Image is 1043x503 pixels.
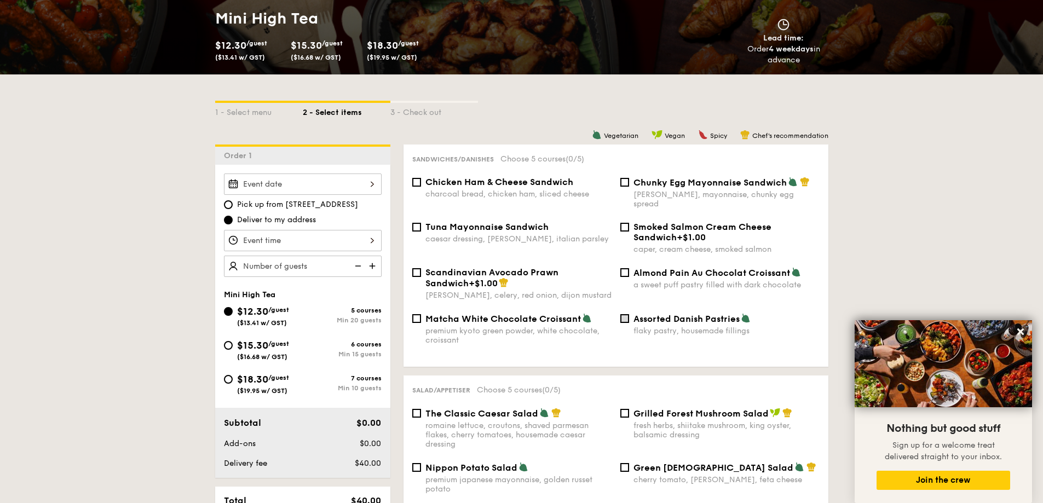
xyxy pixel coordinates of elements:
span: Salad/Appetiser [412,386,470,394]
button: Close [1012,323,1029,340]
img: icon-add.58712e84.svg [365,256,382,276]
img: icon-vegan.f8ff3823.svg [770,408,781,418]
div: romaine lettuce, croutons, shaved parmesan flakes, cherry tomatoes, housemade caesar dressing [425,421,612,449]
input: Nippon Potato Saladpremium japanese mayonnaise, golden russet potato [412,463,421,472]
span: $18.30 [367,39,398,51]
span: +$1.00 [469,278,498,288]
input: Event time [224,230,382,251]
span: $12.30 [237,305,268,317]
span: Grilled Forest Mushroom Salad [633,408,769,419]
img: icon-vegetarian.fe4039eb.svg [582,313,592,323]
div: premium japanese mayonnaise, golden russet potato [425,475,612,494]
span: /guest [322,39,343,47]
span: Smoked Salmon Cream Cheese Sandwich [633,222,771,242]
span: ($16.68 w/ GST) [291,54,341,61]
div: 3 - Check out [390,103,478,118]
span: Sign up for a welcome treat delivered straight to your inbox. [885,441,1002,461]
input: Event date [224,174,382,195]
div: caesar dressing, [PERSON_NAME], italian parsley [425,234,612,244]
span: Choose 5 courses [500,154,584,164]
input: Scandinavian Avocado Prawn Sandwich+$1.00[PERSON_NAME], celery, red onion, dijon mustard [412,268,421,277]
span: Matcha White Chocolate Croissant [425,314,581,324]
div: cherry tomato, [PERSON_NAME], feta cheese [633,475,820,484]
img: icon-vegan.f8ff3823.svg [652,130,662,140]
span: /guest [398,39,419,47]
span: /guest [268,340,289,348]
input: Smoked Salmon Cream Cheese Sandwich+$1.00caper, cream cheese, smoked salmon [620,223,629,232]
span: Choose 5 courses [477,385,561,395]
span: ($13.41 w/ GST) [237,319,287,327]
span: Assorted Danish Pastries [633,314,740,324]
img: icon-chef-hat.a58ddaea.svg [740,130,750,140]
input: Number of guests [224,256,382,277]
span: ($19.95 w/ GST) [367,54,417,61]
span: Chef's recommendation [752,132,828,140]
span: $40.00 [355,459,381,468]
input: Green [DEMOGRAPHIC_DATA] Saladcherry tomato, [PERSON_NAME], feta cheese [620,463,629,472]
img: icon-reduce.1d2dbef1.svg [349,256,365,276]
span: Scandinavian Avocado Prawn Sandwich [425,267,558,288]
div: a sweet puff pastry filled with dark chocolate [633,280,820,290]
div: [PERSON_NAME], celery, red onion, dijon mustard [425,291,612,300]
span: /guest [246,39,267,47]
span: Subtotal [224,418,261,428]
input: Chicken Ham & Cheese Sandwichcharcoal bread, chicken ham, sliced cheese [412,178,421,187]
div: 1 - Select menu [215,103,303,118]
input: $18.30/guest($19.95 w/ GST)7 coursesMin 10 guests [224,375,233,384]
span: $0.00 [356,418,381,428]
img: icon-clock.2db775ea.svg [775,19,792,31]
div: 5 courses [303,307,382,314]
span: Sandwiches/Danishes [412,155,494,163]
span: Almond Pain Au Chocolat Croissant [633,268,790,278]
img: icon-vegetarian.fe4039eb.svg [788,177,798,187]
input: Assorted Danish Pastriesflaky pastry, housemade fillings [620,314,629,323]
span: Nothing but good stuff [886,422,1000,435]
img: icon-vegetarian.fe4039eb.svg [592,130,602,140]
img: icon-chef-hat.a58ddaea.svg [806,462,816,472]
input: $15.30/guest($16.68 w/ GST)6 coursesMin 15 guests [224,341,233,350]
span: $15.30 [291,39,322,51]
h1: Mini High Tea [215,9,517,28]
span: $0.00 [360,439,381,448]
img: icon-chef-hat.a58ddaea.svg [551,408,561,418]
span: Deliver to my address [237,215,316,226]
span: Order 1 [224,151,256,160]
img: DSC07876-Edit02-Large.jpeg [855,320,1032,407]
span: /guest [268,374,289,381]
div: 2 - Select items [303,103,390,118]
div: 7 courses [303,374,382,382]
div: premium kyoto green powder, white chocolate, croissant [425,326,612,345]
div: Min 20 guests [303,316,382,324]
span: ($16.68 w/ GST) [237,353,287,361]
input: Almond Pain Au Chocolat Croissanta sweet puff pastry filled with dark chocolate [620,268,629,277]
span: $18.30 [237,373,268,385]
span: Green [DEMOGRAPHIC_DATA] Salad [633,462,793,473]
input: Grilled Forest Mushroom Saladfresh herbs, shiitake mushroom, king oyster, balsamic dressing [620,409,629,418]
img: icon-spicy.37a8142b.svg [698,130,708,140]
div: Order in advance [735,44,833,66]
span: The Classic Caesar Salad [425,408,538,419]
img: icon-vegetarian.fe4039eb.svg [791,267,801,277]
span: Lead time: [763,33,804,43]
div: [PERSON_NAME], mayonnaise, chunky egg spread [633,190,820,209]
span: Chunky Egg Mayonnaise Sandwich [633,177,787,188]
img: icon-vegetarian.fe4039eb.svg [518,462,528,472]
img: icon-vegetarian.fe4039eb.svg [794,462,804,472]
span: +$1.00 [677,232,706,242]
span: ($19.95 w/ GST) [237,387,287,395]
img: icon-vegetarian.fe4039eb.svg [741,313,751,323]
span: Mini High Tea [224,290,275,299]
span: Add-ons [224,439,256,448]
input: Tuna Mayonnaise Sandwichcaesar dressing, [PERSON_NAME], italian parsley [412,223,421,232]
span: $15.30 [237,339,268,351]
img: icon-vegetarian.fe4039eb.svg [539,408,549,418]
div: fresh herbs, shiitake mushroom, king oyster, balsamic dressing [633,421,820,440]
div: Min 15 guests [303,350,382,358]
input: The Classic Caesar Saladromaine lettuce, croutons, shaved parmesan flakes, cherry tomatoes, house... [412,409,421,418]
span: Vegan [665,132,685,140]
div: Min 10 guests [303,384,382,392]
span: /guest [268,306,289,314]
span: Delivery fee [224,459,267,468]
span: ($13.41 w/ GST) [215,54,265,61]
img: icon-chef-hat.a58ddaea.svg [499,277,509,287]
